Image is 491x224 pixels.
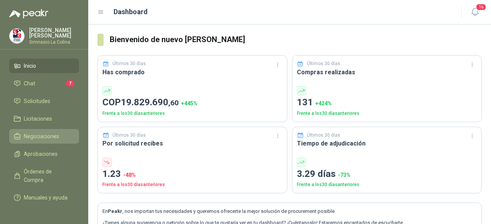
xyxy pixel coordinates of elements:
p: [PERSON_NAME] [PERSON_NAME] [29,28,79,38]
h1: Dashboard [114,7,148,17]
span: + 424 % [315,100,332,106]
p: Frente a los 30 días anteriores [297,110,477,117]
p: 3.29 días [297,167,477,181]
h3: Tiempo de adjudicación [297,139,477,148]
p: En , nos importan tus necesidades y queremos ofrecerte la mejor solución de procurement posible. [102,208,477,215]
a: Chat7 [9,76,79,91]
p: 131 [297,95,477,110]
a: Negociaciones [9,129,79,144]
p: COP [102,95,282,110]
span: 7 [66,80,74,87]
p: Frente a los 30 días anteriores [297,181,477,188]
span: Órdenes de Compra [24,167,72,184]
span: Solicitudes [24,97,50,105]
a: Órdenes de Compra [9,164,79,187]
p: Últimos 30 días [307,132,340,139]
p: Últimos 30 días [112,132,146,139]
img: Logo peakr [9,9,48,18]
span: Inicio [24,62,36,70]
h3: Has comprado [102,67,282,77]
span: Manuales y ayuda [24,193,68,202]
span: + 445 % [181,100,198,106]
span: 19.829.690 [121,97,179,108]
h3: Por solicitud recibes [102,139,282,148]
h3: Compras realizadas [297,67,477,77]
h3: Bienvenido de nuevo [PERSON_NAME] [110,34,482,46]
span: Negociaciones [24,132,59,141]
button: 16 [468,5,482,19]
a: Inicio [9,59,79,73]
p: Últimos 30 días [307,60,340,67]
p: 1.23 [102,167,282,181]
span: Aprobaciones [24,150,58,158]
span: Licitaciones [24,114,52,123]
span: Chat [24,79,35,88]
p: Frente a los 30 días anteriores [102,110,282,117]
a: Solicitudes [9,94,79,108]
a: Aprobaciones [9,147,79,161]
a: Manuales y ayuda [9,190,79,205]
p: Frente a los 30 días anteriores [102,181,282,188]
a: Licitaciones [9,111,79,126]
p: Gimnasio La Colina [29,40,79,44]
span: -73 % [338,172,351,178]
span: -48 % [123,172,136,178]
img: Company Logo [10,29,24,43]
span: ,60 [168,98,179,107]
span: 16 [476,3,486,11]
b: Peakr [108,208,122,214]
p: Últimos 30 días [112,60,146,67]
